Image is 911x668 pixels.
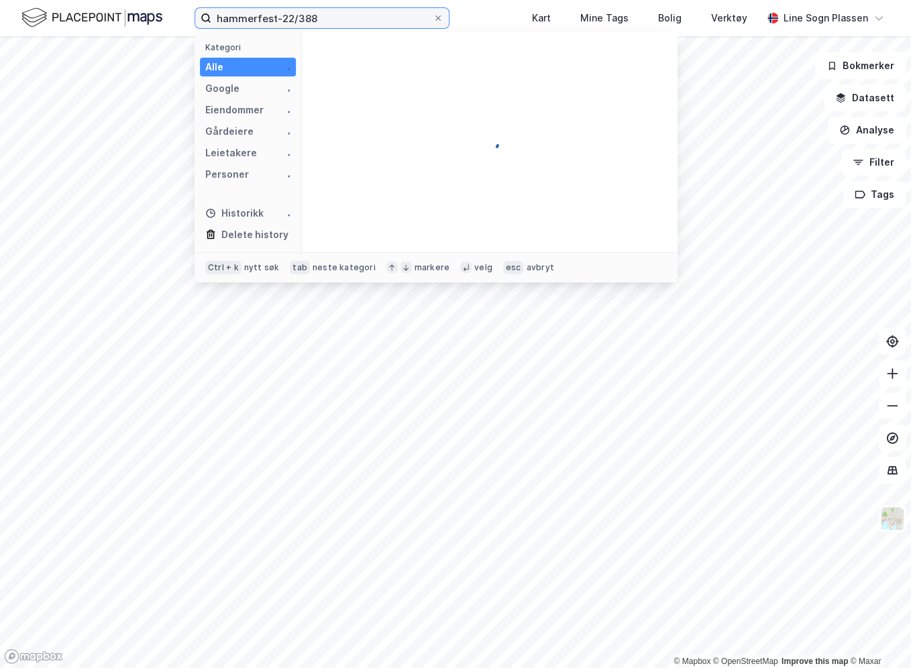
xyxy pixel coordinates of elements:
div: nytt søk [244,262,280,273]
div: Kart [532,10,551,26]
button: Datasett [824,85,906,111]
img: spinner.a6d8c91a73a9ac5275cf975e30b51cfb.svg [280,148,290,158]
input: Søk på adresse, matrikkel, gårdeiere, leietakere eller personer [211,8,433,28]
img: spinner.a6d8c91a73a9ac5275cf975e30b51cfb.svg [280,126,290,137]
div: Alle [205,59,223,75]
a: Mapbox [674,657,710,666]
button: Bokmerker [815,52,906,79]
div: Mine Tags [580,10,629,26]
div: Verktøy [711,10,747,26]
button: Analyse [828,117,906,144]
div: Eiendommer [205,102,264,118]
div: Bolig [658,10,682,26]
div: Delete history [221,227,288,243]
div: Gårdeiere [205,123,254,140]
div: Kategori [205,42,296,52]
div: markere [415,262,449,273]
div: Line Sogn Plassen [784,10,868,26]
img: logo.f888ab2527a4732fd821a326f86c7f29.svg [21,6,162,30]
iframe: Chat Widget [844,604,911,668]
div: Leietakere [205,145,257,161]
button: Filter [841,149,906,176]
div: Ctrl + k [205,261,242,274]
div: Personer [205,166,249,182]
img: spinner.a6d8c91a73a9ac5275cf975e30b51cfb.svg [280,169,290,180]
img: spinner.a6d8c91a73a9ac5275cf975e30b51cfb.svg [280,208,290,219]
div: velg [474,262,492,273]
img: spinner.a6d8c91a73a9ac5275cf975e30b51cfb.svg [280,105,290,115]
div: Google [205,80,239,97]
div: esc [503,261,524,274]
a: Mapbox homepage [4,649,63,664]
div: neste kategori [313,262,376,273]
img: Z [879,506,905,531]
div: tab [290,261,310,274]
div: avbryt [526,262,553,273]
img: spinner.a6d8c91a73a9ac5275cf975e30b51cfb.svg [280,83,290,94]
img: spinner.a6d8c91a73a9ac5275cf975e30b51cfb.svg [479,131,500,153]
div: Historikk [205,205,264,221]
a: OpenStreetMap [713,657,778,666]
img: spinner.a6d8c91a73a9ac5275cf975e30b51cfb.svg [280,62,290,72]
button: Tags [843,181,906,208]
a: Improve this map [782,657,848,666]
div: Kontrollprogram for chat [844,604,911,668]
